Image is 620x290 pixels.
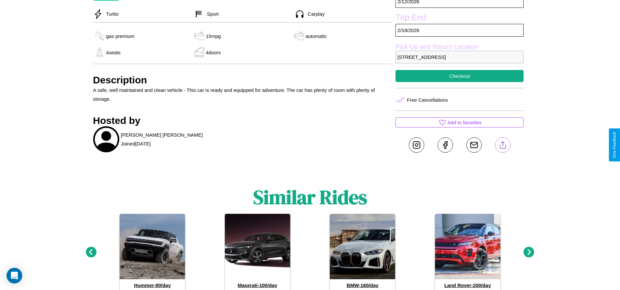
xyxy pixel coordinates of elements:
[253,184,367,211] h1: Similar Rides
[395,117,524,128] button: Add to favorites
[612,132,617,158] div: Give Feedback
[447,118,481,127] p: Add to favorites
[7,268,22,283] div: Open Intercom Messenger
[121,130,203,139] p: [PERSON_NAME] [PERSON_NAME]
[193,47,206,57] img: gas
[93,31,106,41] img: gas
[93,75,393,86] h3: Description
[395,70,524,82] button: Checkout
[106,32,135,41] p: gas premium
[93,115,393,126] h3: Hosted by
[395,43,524,51] label: Pick Up and Return Location
[121,139,151,148] p: Joined [DATE]
[204,9,219,18] p: Sport
[305,9,325,18] p: Carplay
[206,48,221,57] p: 4 doors
[193,31,206,41] img: gas
[395,13,524,24] label: Trip End
[106,48,121,57] p: 4 seats
[395,51,524,63] p: [STREET_ADDRESS]
[206,32,221,41] p: 15 mpg
[306,32,327,41] p: automatic
[395,24,524,37] p: 2 / 18 / 2026
[407,95,448,104] p: Free Cancellations
[93,47,106,57] img: gas
[93,86,393,103] p: A safe, well maintained and clean vehicle - This car is ready and equipped for adventure. The car...
[293,31,306,41] img: gas
[103,9,119,18] p: Turbo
